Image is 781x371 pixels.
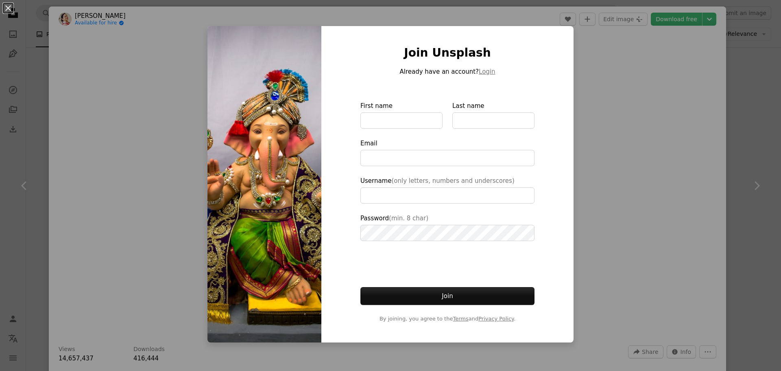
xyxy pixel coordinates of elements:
[360,187,534,204] input: Username(only letters, numbers and underscores)
[207,26,321,342] img: photo-1607604760190-ec9ccc12156e
[389,215,428,222] span: (min. 8 char)
[360,150,534,166] input: Email
[478,316,514,322] a: Privacy Policy
[360,287,534,305] button: Join
[360,138,534,166] label: Email
[479,67,495,77] button: Login
[453,316,468,322] a: Terms
[452,101,534,129] label: Last name
[452,112,534,129] input: Last name
[360,101,443,129] label: First name
[360,213,534,241] label: Password
[360,225,534,241] input: Password(min. 8 char)
[360,46,534,60] h1: Join Unsplash
[391,177,514,184] span: (only letters, numbers and underscores)
[360,112,443,129] input: First name
[360,176,534,204] label: Username
[360,315,534,323] span: By joining, you agree to the and .
[360,67,534,77] p: Already have an account?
